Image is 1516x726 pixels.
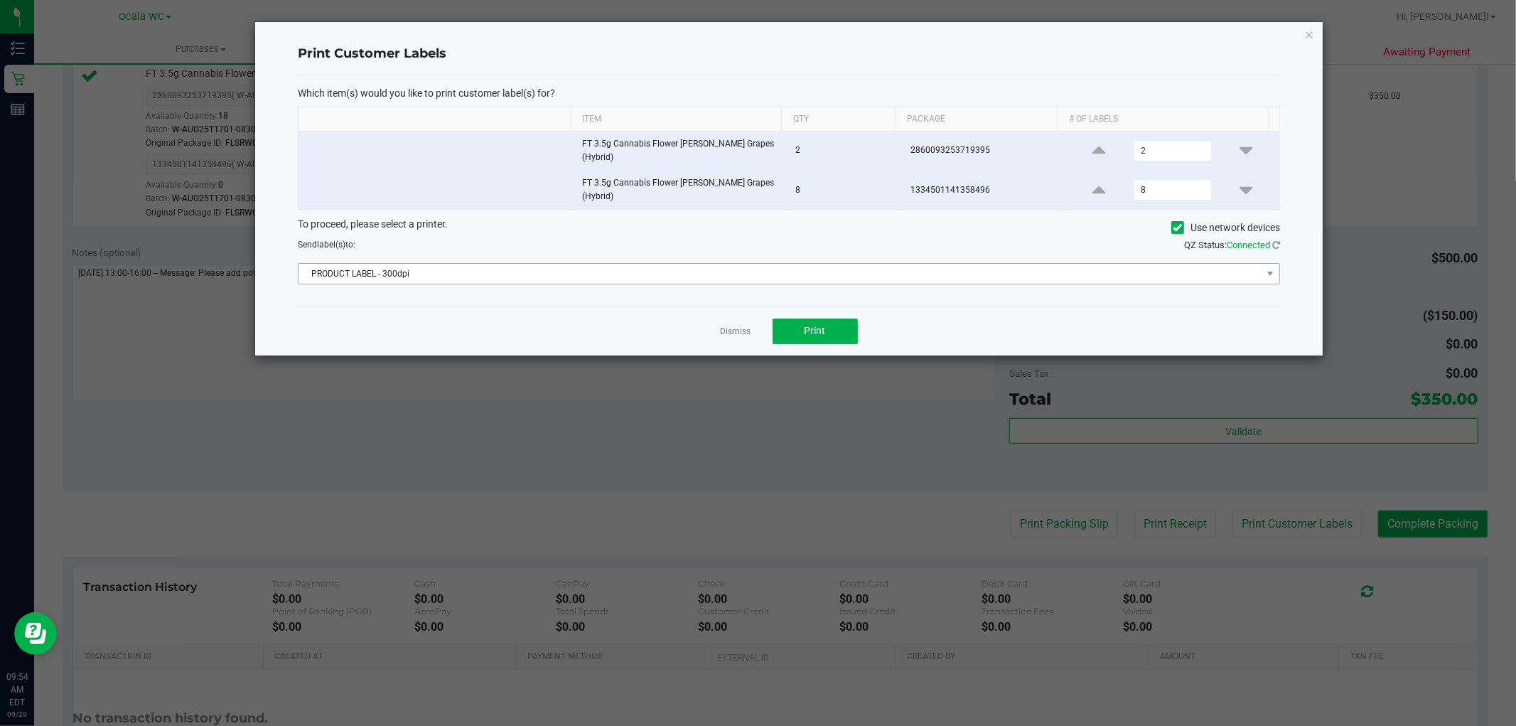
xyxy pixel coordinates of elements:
th: # of labels [1057,107,1267,132]
td: FT 3.5g Cannabis Flower [PERSON_NAME] Grapes (Hybrid) [574,132,787,171]
span: PRODUCT LABEL - 300dpi [299,264,1262,284]
span: label(s) [317,240,345,250]
th: Qty [781,107,895,132]
td: 1334501141358496 [902,171,1066,209]
span: Send to: [298,240,355,250]
label: Use network devices [1171,220,1280,235]
iframe: Resource center [14,612,57,655]
td: FT 3.5g Cannabis Flower [PERSON_NAME] Grapes (Hybrid) [574,171,787,209]
td: 2 [787,132,902,171]
th: Package [895,107,1057,132]
span: Print [805,325,826,336]
th: Item [571,107,781,132]
p: Which item(s) would you like to print customer label(s) for? [298,87,1280,100]
td: 8 [787,171,902,209]
td: 2860093253719395 [902,132,1066,171]
div: To proceed, please select a printer. [287,217,1291,238]
span: Connected [1227,240,1270,250]
h4: Print Customer Labels [298,45,1280,63]
span: QZ Status: [1184,240,1280,250]
button: Print [773,319,858,344]
a: Dismiss [721,326,751,338]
